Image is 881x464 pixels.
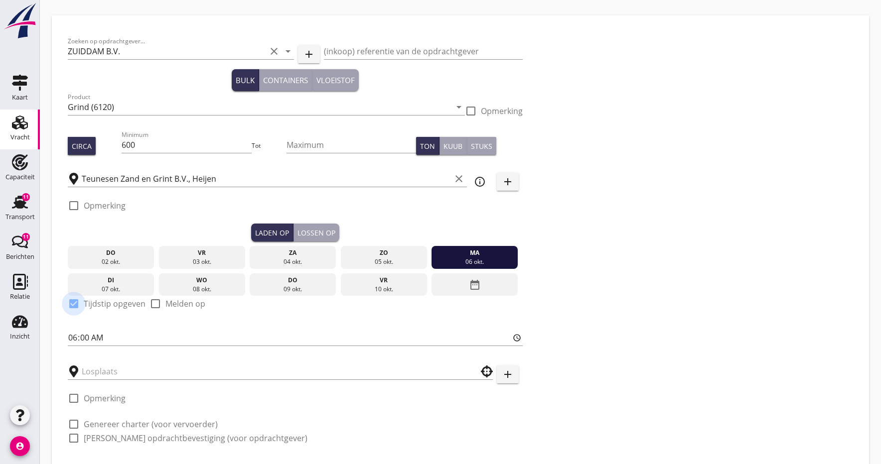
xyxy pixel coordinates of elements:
[5,174,35,180] div: Capaciteit
[502,176,514,188] i: add
[252,248,334,257] div: za
[343,257,425,266] div: 05 okt.
[312,69,359,91] button: Vloeistof
[70,248,152,257] div: do
[294,224,339,241] button: Lossen op
[10,293,30,300] div: Relatie
[252,257,334,266] div: 04 okt.
[324,43,522,59] input: (inkoop) referentie van de opdrachtgever
[474,176,486,188] i: info_outline
[481,106,523,116] label: Opmerking
[165,299,205,309] label: Melden op
[251,224,294,241] button: Laden op
[72,141,92,151] div: Circa
[420,141,435,151] div: Ton
[268,45,280,57] i: clear
[68,43,266,59] input: Zoeken op opdrachtgever...
[502,368,514,380] i: add
[82,363,465,379] input: Losplaats
[343,248,425,257] div: zo
[252,285,334,294] div: 09 okt.
[10,436,30,456] i: account_circle
[6,253,34,260] div: Berichten
[84,419,218,429] label: Genereer charter (voor vervoerder)
[316,75,355,86] div: Vloeistof
[2,2,38,39] img: logo-small.a267ee39.svg
[343,285,425,294] div: 10 okt.
[68,137,96,155] button: Circa
[303,48,315,60] i: add
[443,141,462,151] div: Kuub
[471,141,492,151] div: Stuks
[343,276,425,285] div: vr
[297,228,335,238] div: Lossen op
[68,99,451,115] input: Product
[287,137,416,153] input: Maximum
[10,134,30,140] div: Vracht
[255,228,289,238] div: Laden op
[161,257,243,266] div: 03 okt.
[434,248,516,257] div: ma
[5,214,35,220] div: Transport
[70,257,152,266] div: 02 okt.
[467,137,496,155] button: Stuks
[252,276,334,285] div: do
[252,141,287,150] div: Tot
[453,173,465,185] i: clear
[84,201,126,211] label: Opmerking
[122,137,251,153] input: Minimum
[440,137,467,155] button: Kuub
[82,171,451,187] input: Laadplaats
[70,276,152,285] div: di
[236,75,255,86] div: Bulk
[70,285,152,294] div: 07 okt.
[259,69,312,91] button: Containers
[263,75,308,86] div: Containers
[10,333,30,340] div: Inzicht
[161,285,243,294] div: 08 okt.
[84,299,146,309] label: Tijdstip opgeven
[416,137,440,155] button: Ton
[161,276,243,285] div: wo
[22,233,30,241] div: 11
[22,193,30,201] div: 11
[161,248,243,257] div: vr
[282,45,294,57] i: arrow_drop_down
[84,433,307,443] label: [PERSON_NAME] opdrachtbevestiging (voor opdrachtgever)
[84,393,126,403] label: Opmerking
[453,101,465,113] i: arrow_drop_down
[12,94,28,101] div: Kaart
[232,69,259,91] button: Bulk
[434,257,516,266] div: 06 okt.
[469,276,481,294] i: date_range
